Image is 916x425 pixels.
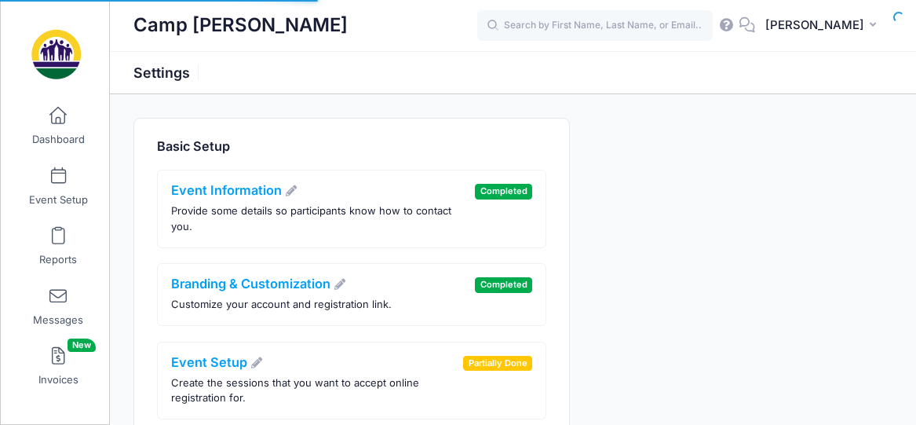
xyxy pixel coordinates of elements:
[477,10,713,42] input: Search by First Name, Last Name, or Email...
[157,139,546,155] h4: Basic Setup
[21,218,96,273] a: Reports
[475,184,532,199] span: Completed
[171,354,264,370] a: Event Setup
[21,279,96,334] a: Messages
[33,313,83,327] span: Messages
[475,277,532,292] span: Completed
[171,182,298,198] a: Event Information
[133,8,348,44] h1: Camp [PERSON_NAME]
[68,339,96,352] span: New
[39,254,77,267] span: Reports
[765,16,864,34] span: [PERSON_NAME]
[27,24,86,83] img: Camp Helen Brachman
[32,134,85,147] span: Dashboard
[171,376,456,406] p: Create the sessions that you want to accept online registration for.
[38,374,78,387] span: Invoices
[171,276,347,291] a: Branding & Customization
[171,203,468,234] p: Provide some details so participants know how to contact you.
[133,64,203,81] h1: Settings
[755,8,892,44] button: [PERSON_NAME]
[21,98,96,153] a: Dashboard
[21,339,96,394] a: InvoicesNew
[21,159,96,214] a: Event Setup
[29,193,88,207] span: Event Setup
[1,16,111,91] a: Camp Helen Brachman
[171,297,392,313] p: Customize your account and registration link.
[463,356,532,371] span: Partially Done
